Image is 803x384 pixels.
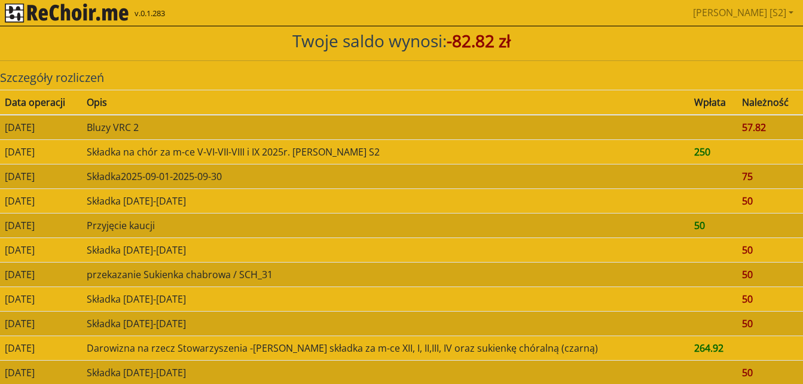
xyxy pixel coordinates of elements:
td: Bluzy VRC 2 [82,115,689,140]
a: [PERSON_NAME] [S2] [688,1,798,25]
span: 75 [742,170,753,183]
h3: Twoje saldo wynosi: [5,31,798,51]
div: Wpłata [694,95,733,109]
span: 50 [742,366,753,379]
td: Składka [DATE]-[DATE] [82,287,689,312]
span: 50 [742,317,753,330]
span: 250 [694,145,710,159]
span: -82.82 zł [447,29,511,52]
td: Składka2025-09-01-2025-09-30 [82,164,689,189]
div: Należność [742,95,798,109]
div: Opis [87,95,685,109]
span: 57.82 [742,121,766,134]
div: Data operacji [5,95,77,109]
img: rekłajer mi [5,4,129,23]
td: Składka [DATE]-[DATE] [82,238,689,263]
td: Składka [DATE]-[DATE] [82,189,689,214]
span: 264.92 [694,342,723,355]
span: 50 [742,194,753,208]
td: Składka na chór za m-ce V-VI-VII-VIII i IX 2025r. [PERSON_NAME] S2 [82,140,689,164]
td: Darowizna na rzecz Stowarzyszenia -[PERSON_NAME] składka za m-ce XII, I, II,III, IV oraz sukienkę... [82,336,689,361]
span: v.0.1.283 [135,8,165,20]
span: 50 [742,243,753,257]
span: 50 [694,219,705,232]
td: Przyjęcie kaucji [82,214,689,238]
td: przekazanie Sukienka chabrowa / SCH_31 [82,263,689,287]
span: 50 [742,292,753,306]
span: 50 [742,268,753,281]
td: Składka [DATE]-[DATE] [82,312,689,336]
